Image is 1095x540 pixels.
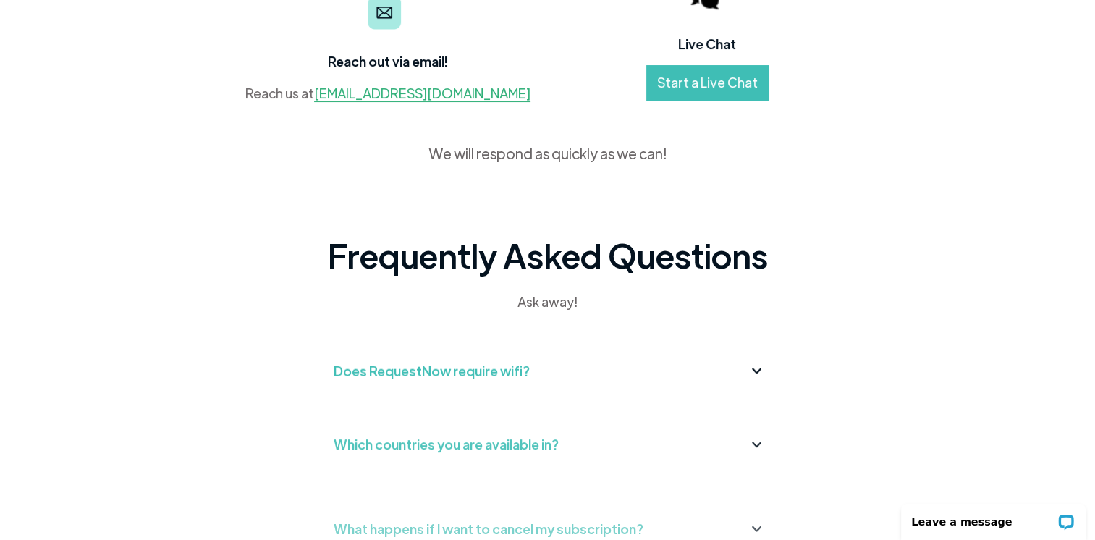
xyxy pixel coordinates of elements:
[646,65,769,100] a: Start a Live Chat
[314,85,530,102] a: [EMAIL_ADDRESS][DOMAIN_NAME]
[328,51,448,72] h5: Reach out via email!
[678,34,736,54] h5: Live Chat
[892,494,1095,540] iframe: LiveChat chat widget
[328,233,768,277] h2: Frequently Asked Questions
[334,359,530,382] div: Does RequestNow require wifi?
[368,291,727,313] div: Ask away!
[334,433,559,456] div: Which countries you are available in?
[428,143,667,164] div: We will respond as quickly as we can!
[245,83,530,104] div: Reach us at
